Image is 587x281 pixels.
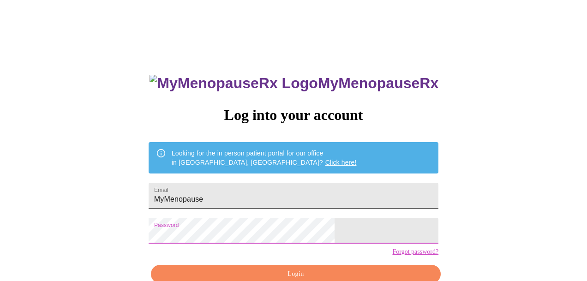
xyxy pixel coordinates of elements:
[325,159,357,166] a: Click here!
[150,75,317,92] img: MyMenopauseRx Logo
[172,145,357,171] div: Looking for the in person patient portal for our office in [GEOGRAPHIC_DATA], [GEOGRAPHIC_DATA]?
[149,107,438,124] h3: Log into your account
[150,75,438,92] h3: MyMenopauseRx
[392,248,438,256] a: Forgot password?
[162,269,430,280] span: Login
